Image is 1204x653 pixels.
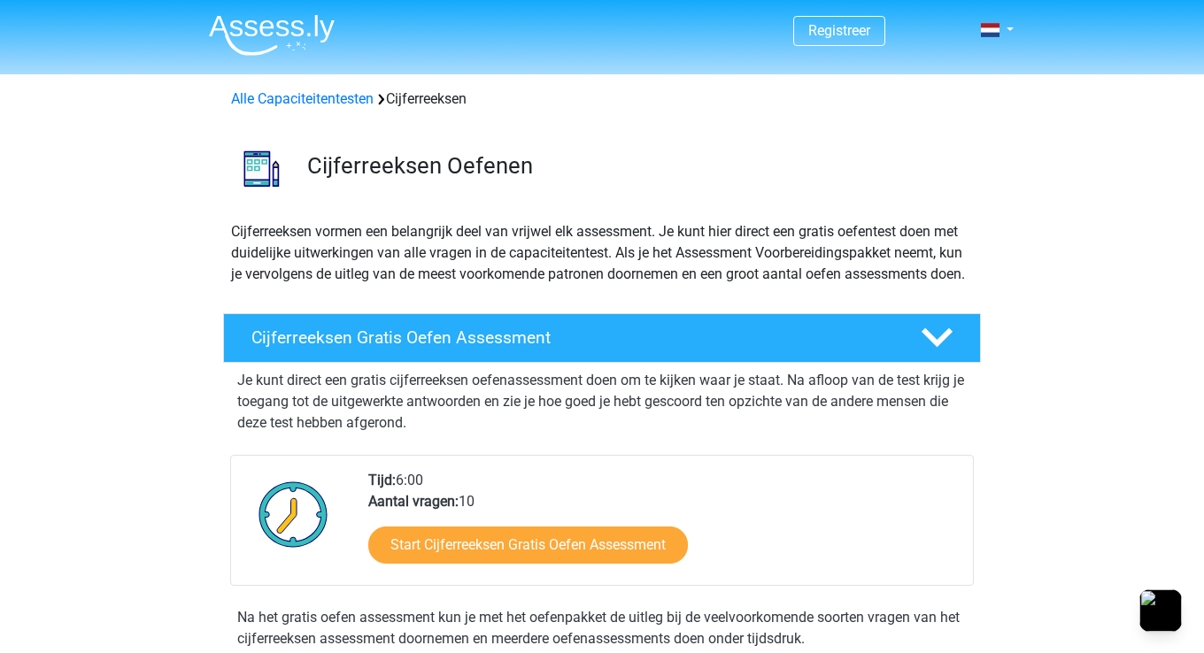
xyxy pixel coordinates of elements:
[209,14,335,56] img: Assessly
[230,607,974,649] div: Na het gratis oefen assessment kun je met het oefenpakket de uitleg bij de veelvoorkomende soorte...
[224,131,299,206] img: cijferreeksen
[808,22,870,39] a: Registreer
[307,152,967,180] h3: Cijferreeksen Oefenen
[355,470,972,585] div: 6:00 10
[216,313,988,363] a: Cijferreeksen Gratis Oefen Assessment
[368,526,688,564] a: Start Cijferreeksen Gratis Oefen Assessment
[237,370,967,434] p: Je kunt direct een gratis cijferreeksen oefenassessment doen om te kijken waar je staat. Na afloo...
[231,90,374,107] a: Alle Capaciteitentesten
[231,221,973,285] p: Cijferreeksen vormen een belangrijk deel van vrijwel elk assessment. Je kunt hier direct een grat...
[249,470,338,558] img: Klok
[224,88,980,110] div: Cijferreeksen
[368,493,459,510] b: Aantal vragen:
[368,472,396,488] b: Tijd:
[251,327,892,348] h4: Cijferreeksen Gratis Oefen Assessment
